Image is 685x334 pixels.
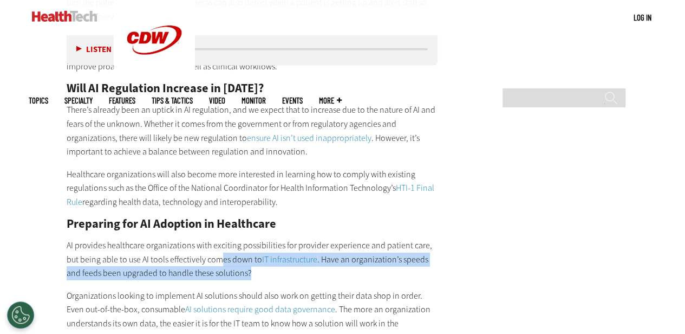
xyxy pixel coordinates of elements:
p: There’s already been an uptick in AI regulation, and we expect that to increase due to the nature... [67,103,438,158]
a: CDW [114,72,195,83]
a: IT infrastructure [262,254,317,265]
span: Specialty [64,97,93,105]
p: Healthcare organizations will also become more interested in learning how to comply with existing... [67,168,438,209]
a: MonITor [242,97,266,105]
span: Topics [29,97,48,105]
img: Home [32,11,97,22]
a: AI solutions require good data governance [185,304,335,315]
span: More [319,97,342,105]
a: ensure AI isn’t used inappropriately [247,132,371,144]
h2: Preparing for AI Adoption in Healthcare [67,218,438,230]
a: Events [282,97,303,105]
a: Video [209,97,225,105]
a: Tips & Tactics [152,97,193,105]
button: Open Preferences [7,301,34,329]
p: AI provides healthcare organizations with exciting possibilities for provider experience and pati... [67,239,438,280]
div: User menu [634,12,651,23]
a: Features [109,97,135,105]
div: Cookies Settings [7,301,34,329]
a: Log in [634,12,651,22]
